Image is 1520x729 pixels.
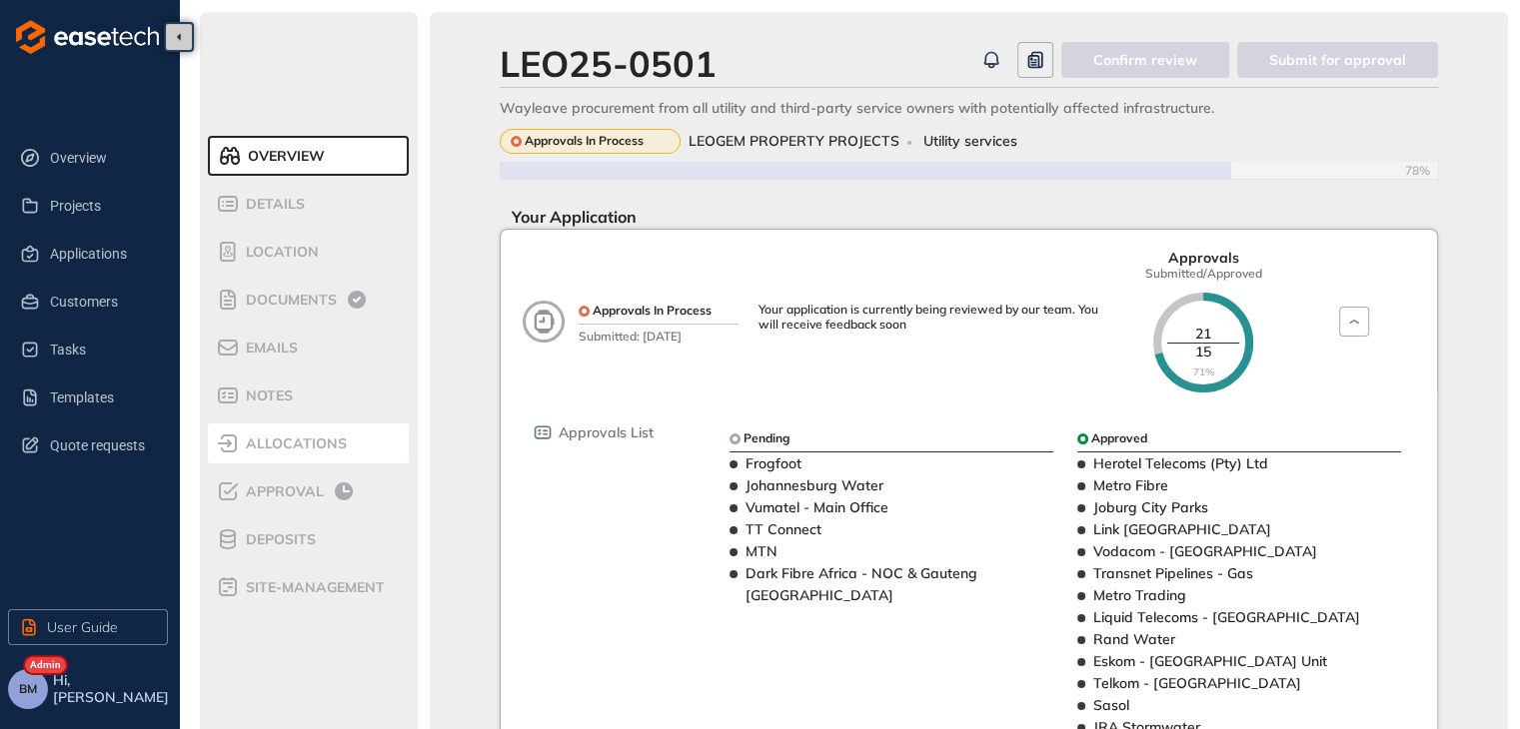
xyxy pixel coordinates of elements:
span: Liquid Telecoms - [GEOGRAPHIC_DATA] [1093,608,1360,626]
span: Approved [1091,431,1147,445]
span: Submitted: [DATE] [579,324,739,344]
span: User Guide [47,616,118,638]
span: Applications [50,234,152,274]
span: TT Connect [746,520,821,538]
span: Approvals List [559,424,654,441]
span: Hi, [PERSON_NAME] [53,672,172,706]
span: 71% [1193,366,1214,378]
span: Notes [240,387,293,404]
span: MTN [746,542,777,560]
span: Link [GEOGRAPHIC_DATA] [1093,520,1271,538]
span: Vodacom - [GEOGRAPHIC_DATA] [1093,542,1317,560]
span: Johannesburg Water [746,476,883,494]
span: BM [19,682,37,696]
span: Pending [744,431,789,445]
span: LEOGEM PROPERTY PROJECTS [689,133,899,150]
span: Telkom - [GEOGRAPHIC_DATA] [1093,674,1301,692]
span: Approvals [1168,250,1239,267]
span: Dark Fibre Africa - NOC & Gauteng [GEOGRAPHIC_DATA] [746,564,977,604]
img: logo [16,20,159,54]
button: BM [8,669,48,709]
span: Overview [242,148,325,165]
span: allocations [240,435,347,452]
span: Location [240,244,319,261]
span: Tasks [50,330,152,369]
span: Customers [50,282,152,322]
span: Projects [50,186,152,226]
span: Eskom - [GEOGRAPHIC_DATA] Unit [1093,652,1327,670]
span: Sasol [1093,696,1129,714]
span: site-management [240,579,385,596]
span: Emails [240,340,298,357]
span: Metro Fibre [1093,476,1168,494]
span: Approvals In Process [593,304,712,318]
span: Vumatel - Main Office [746,498,888,516]
span: Frogfoot [746,454,801,472]
span: Documents [240,292,337,309]
span: Approval [240,483,324,500]
div: Wayleave procurement from all utility and third-party service owners with potentially affected in... [500,100,1438,117]
button: User Guide [8,609,168,645]
div: LEO25-0501 [500,42,717,85]
span: Transnet Pipelines - Gas [1093,564,1253,582]
span: Details [240,196,305,213]
span: Quote requests [50,425,152,465]
span: Templates [50,377,152,417]
span: Metro Trading [1093,586,1186,604]
span: Herotel Telecoms (Pty) Ltd [1093,454,1268,472]
span: Overview [50,138,152,178]
span: Utility services [923,133,1017,150]
span: Your Application [500,207,637,227]
span: Joburg City Parks [1093,498,1208,516]
span: Approvals In Process [525,134,644,148]
span: Submitted/Approved [1145,267,1262,281]
span: 78% [1405,164,1438,178]
div: Your application is currently being reviewed by our team. You will receive feedback soon [759,303,1118,332]
span: Rand Water [1093,630,1175,648]
span: Deposits [240,531,316,548]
